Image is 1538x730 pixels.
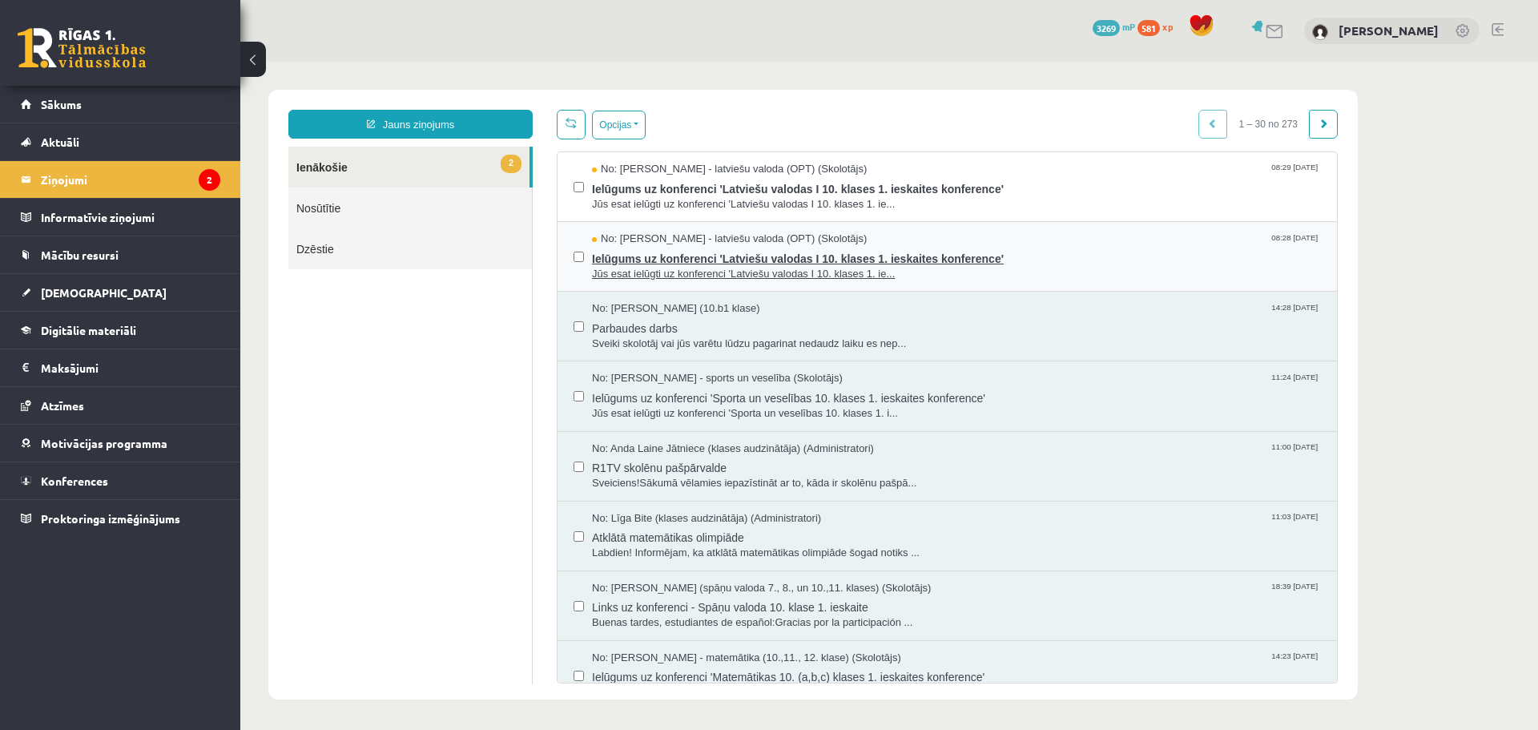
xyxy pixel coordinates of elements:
[48,167,292,208] a: Dzēstie
[352,135,1081,151] span: Jūs esat ielūgti uz konferenci 'Latviešu valodas I 10. klases 1. ie...
[21,199,220,236] a: Informatīvie ziņojumi
[21,123,220,160] a: Aktuāli
[41,349,220,386] legend: Maksājumi
[352,519,690,534] span: No: [PERSON_NAME] (spāņu valoda 7., 8., un 10.,11. klases) (Skolotājs)
[48,126,292,167] a: Nosūtītie
[1028,170,1081,182] span: 08:28 [DATE]
[21,425,220,462] a: Motivācijas programma
[21,462,220,499] a: Konferences
[352,240,520,255] span: No: [PERSON_NAME] (10.b1 klase)
[41,285,167,300] span: [DEMOGRAPHIC_DATA]
[21,161,220,198] a: Ziņojumi2
[21,349,220,386] a: Maksājumi
[352,414,1081,430] span: Sveiciens!Sākumā vēlamies iepazīstināt ar to, kāda ir skolēnu pašpā...
[41,436,167,450] span: Motivācijas programma
[352,380,1081,430] a: No: Anda Laine Jātniece (klases audzinātāja) (Administratori) 11:00 [DATE] R1TV skolēnu pašpārval...
[987,48,1069,77] span: 1 – 30 no 273
[21,236,220,273] a: Mācību resursi
[352,519,1081,569] a: No: [PERSON_NAME] (spāņu valoda 7., 8., un 10.,11. klases) (Skolotājs) 18:39 [DATE] Links uz konf...
[41,398,84,413] span: Atzīmes
[1312,24,1328,40] img: Dmitrijs Kolmakovs
[199,169,220,191] i: 2
[352,394,1081,414] span: R1TV skolēnu pašpārvalde
[352,589,661,604] span: No: [PERSON_NAME] - matemātika (10.,11., 12. klase) (Skolotājs)
[352,450,1081,499] a: No: Līga Bite (klases audzinātāja) (Administratori) 11:03 [DATE] Atklātā matemātikas olimpiāde La...
[1028,240,1081,252] span: 14:28 [DATE]
[1028,309,1081,321] span: 11:24 [DATE]
[1339,22,1439,38] a: [PERSON_NAME]
[1093,20,1120,36] span: 3269
[48,48,292,77] a: Jauns ziņojums
[48,85,289,126] a: 2Ienākošie
[21,500,220,537] a: Proktoringa izmēģinājums
[1162,20,1173,33] span: xp
[352,603,1081,623] span: Ielūgums uz konferenci 'Matemātikas 10. (a,b,c) klases 1. ieskaites konference'
[352,309,602,325] span: No: [PERSON_NAME] - sports un veselība (Skolotājs)
[352,205,1081,220] span: Jūs esat ielūgti uz konferenci 'Latviešu valodas I 10. klases 1. ie...
[352,100,1081,150] a: No: [PERSON_NAME] - latviešu valoda (OPT) (Skolotājs) 08:29 [DATE] Ielūgums uz konferenci 'Latvie...
[352,325,1081,345] span: Ielūgums uz konferenci 'Sporta un veselības 10. klases 1. ieskaites konference'
[352,464,1081,484] span: Atklātā matemātikas olimpiāde
[1137,20,1181,33] a: 581 xp
[41,248,119,262] span: Mācību resursi
[352,170,626,185] span: No: [PERSON_NAME] - latviešu valoda (OPT) (Skolotājs)
[352,450,581,465] span: No: Līga Bite (klases audzinātāja) (Administratori)
[1028,100,1081,112] span: 08:29 [DATE]
[1028,380,1081,392] span: 11:00 [DATE]
[41,511,180,526] span: Proktoringa izmēģinājums
[21,274,220,311] a: [DEMOGRAPHIC_DATA]
[352,115,1081,135] span: Ielūgums uz konferenci 'Latviešu valodas I 10. klases 1. ieskaites konference'
[21,312,220,349] a: Digitālie materiāli
[352,589,1081,639] a: No: [PERSON_NAME] - matemātika (10.,11., 12. klase) (Skolotājs) 14:23 [DATE] Ielūgums uz konferen...
[352,554,1081,569] span: Buenas tardes, estudiantes de español:Gracias por la participación ...
[352,240,1081,289] a: No: [PERSON_NAME] (10.b1 klase) 14:28 [DATE] Parbaudes darbs Sveiki skolotāj vai jūs varētu lūdzu...
[352,185,1081,205] span: Ielūgums uz konferenci 'Latviešu valodas I 10. klases 1. ieskaites konference'
[18,28,146,68] a: Rīgas 1. Tālmācības vidusskola
[352,275,1081,290] span: Sveiki skolotāj vai jūs varētu lūdzu pagarinat nedaudz laiku es nep...
[41,161,220,198] legend: Ziņojumi
[1093,20,1135,33] a: 3269 mP
[352,484,1081,499] span: Labdien! Informējam, ka atklātā matemātikas olimpiāde šogad notiks ...
[352,49,405,78] button: Opcijas
[1122,20,1135,33] span: mP
[41,135,79,149] span: Aktuāli
[41,323,136,337] span: Digitālie materiāli
[21,387,220,424] a: Atzīmes
[352,255,1081,275] span: Parbaudes darbs
[352,380,634,395] span: No: Anda Laine Jātniece (klases audzinātāja) (Administratori)
[1028,589,1081,601] span: 14:23 [DATE]
[41,199,220,236] legend: Informatīvie ziņojumi
[352,534,1081,554] span: Links uz konferenci - Spāņu valoda 10. klase 1. ieskaite
[1028,450,1081,462] span: 11:03 [DATE]
[41,97,82,111] span: Sākums
[352,345,1081,360] span: Jūs esat ielūgti uz konferenci 'Sporta un veselības 10. klases 1. i...
[352,100,626,115] span: No: [PERSON_NAME] - latviešu valoda (OPT) (Skolotājs)
[41,474,108,488] span: Konferences
[260,93,281,111] span: 2
[1137,20,1160,36] span: 581
[21,86,220,123] a: Sākums
[352,170,1081,220] a: No: [PERSON_NAME] - latviešu valoda (OPT) (Skolotājs) 08:28 [DATE] Ielūgums uz konferenci 'Latvie...
[1028,519,1081,531] span: 18:39 [DATE]
[352,309,1081,359] a: No: [PERSON_NAME] - sports un veselība (Skolotājs) 11:24 [DATE] Ielūgums uz konferenci 'Sporta un...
